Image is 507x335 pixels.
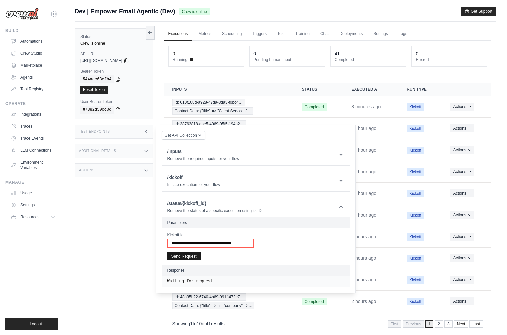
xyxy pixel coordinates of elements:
span: Id: 48a35b22-6740-4b69-991f-472e7… [172,293,246,301]
th: Executed at [343,83,399,96]
a: Scheduling [218,27,246,41]
div: 0 [416,50,418,57]
time: August 27, 2025 at 13:46 PDT [351,234,376,239]
th: Inputs [164,83,294,96]
a: View execution details for Id [172,293,286,309]
h2: Response [167,268,185,273]
span: Running [173,57,188,62]
a: Last [469,320,483,328]
a: Training [291,27,314,41]
th: Run Type [399,83,442,96]
p: Retrieve the status of a specific execution using its ID [167,208,262,213]
div: 0 [173,50,175,57]
span: Kickoff [407,103,424,111]
time: August 27, 2025 at 13:46 PDT [351,299,376,304]
a: View execution details for Id [172,120,286,136]
a: Deployments [335,27,367,41]
a: Logs [395,27,411,41]
button: Actions for execution [450,124,474,132]
span: Completed [302,298,327,305]
time: August 27, 2025 at 14:10 PDT [351,147,376,153]
a: Reset Token [80,86,108,94]
button: Logout [5,318,58,330]
a: 3 [444,320,453,328]
span: Logout [30,321,42,327]
span: Kickoff [407,147,424,154]
button: Actions for execution [450,168,474,176]
dt: Errored [416,57,483,62]
a: Marketplace [8,60,58,71]
button: Actions for execution [450,146,474,154]
span: Get API Collection [165,133,197,138]
a: Usage [8,188,58,198]
time: August 27, 2025 at 13:46 PDT [351,277,376,282]
time: August 27, 2025 at 15:27 PDT [351,104,381,109]
a: Triggers [248,27,271,41]
label: Status [80,34,148,39]
div: Operate [5,101,58,106]
time: August 27, 2025 at 13:46 PDT [351,255,376,261]
span: Kickoff [407,125,424,132]
span: Contact Data: {"title" => nil, "company" =>… [172,302,255,309]
a: Metrics [194,27,215,41]
time: August 27, 2025 at 14:10 PDT [351,169,376,174]
button: Actions for execution [450,276,474,284]
a: Next [454,320,468,328]
button: Actions for execution [450,211,474,219]
button: Actions for execution [450,233,474,241]
span: Id: 610f108d-a928-47da-8da3-f0bc4… [172,99,245,106]
h1: /kickoff [167,174,220,181]
span: Completed [302,103,327,111]
span: Kickoff [407,276,424,284]
p: Showing to of results [172,320,225,327]
span: Previous [403,320,424,328]
time: August 27, 2025 at 14:10 PDT [351,212,376,218]
button: Get Support [461,7,496,16]
span: Kickoff [407,298,424,305]
h1: /status/{kickoff_id} [167,200,262,207]
code: 87882d50cc0d [80,106,114,114]
a: LLM Connections [8,145,58,156]
a: Automations [8,36,58,47]
button: Actions for execution [450,103,474,111]
span: Crew is online [179,8,209,15]
span: 41 [206,321,211,326]
button: Actions for execution [450,297,474,305]
span: 1 [425,320,434,328]
span: Kickoff [407,255,424,262]
time: August 27, 2025 at 14:10 PDT [351,191,376,196]
span: Kickoff [407,233,424,241]
h2: Parameters [167,220,344,225]
nav: Pagination [164,315,491,332]
th: Status [294,83,344,96]
span: Kickoff [407,212,424,219]
a: 2 [435,320,443,328]
button: Send Request [167,252,201,260]
label: Kickoff Id [167,232,254,238]
dt: Completed [335,57,402,62]
span: First [388,320,401,328]
label: Bearer Token [80,69,148,74]
div: 41 [335,50,340,57]
a: Settings [369,27,392,41]
label: User Bearer Token [80,99,148,104]
a: Integrations [8,109,58,120]
a: Crew Studio [8,48,58,59]
h1: /inputs [167,148,239,155]
div: Crew is online [80,41,148,46]
a: Executions [164,27,192,41]
span: Resources [20,214,39,220]
a: Chat [316,27,333,41]
a: Settings [8,200,58,210]
span: 1 [190,321,193,326]
span: Id: 38763818-dbe5-4069-95f5-194a2… [172,120,246,128]
a: Environment Variables [8,157,58,173]
span: 10 [197,321,202,326]
div: Manage [5,180,58,185]
h3: Actions [79,168,95,172]
a: Traces [8,121,58,132]
span: Kickoff [407,168,424,176]
a: Agents [8,72,58,83]
p: Initiate execution for your flow [167,182,220,187]
nav: Pagination [388,320,483,328]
